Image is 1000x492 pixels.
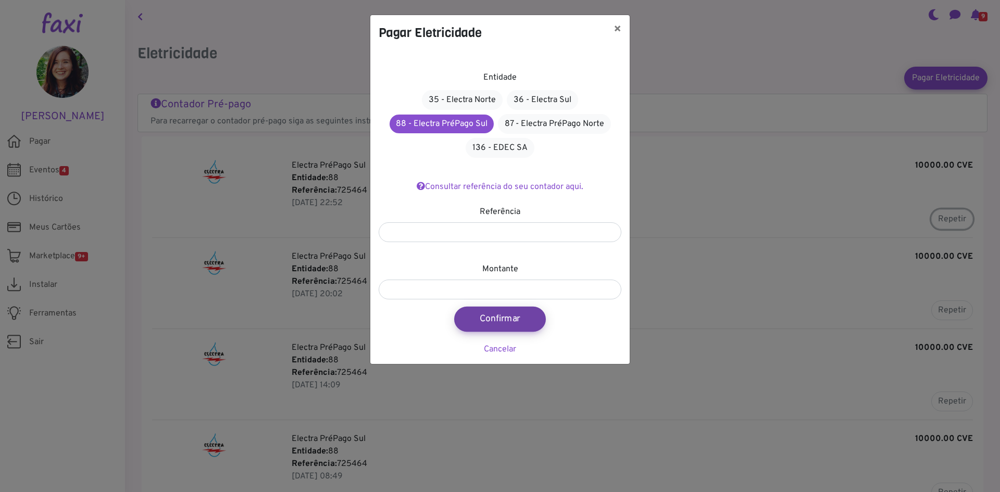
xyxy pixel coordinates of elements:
[484,344,516,355] a: Cancelar
[482,263,518,275] label: Montante
[498,114,611,134] a: 87 - Electra PréPago Norte
[605,15,630,44] button: ×
[480,206,520,218] label: Referência
[390,115,494,133] a: 88 - Electra PréPago Sul
[454,307,546,332] button: Confirmar
[417,182,583,192] a: Consultar referência do seu contador aqui.
[379,23,482,42] h4: Pagar Eletricidade
[422,90,503,110] a: 35 - Electra Norte
[483,71,517,84] label: Entidade
[507,90,578,110] a: 36 - Electra Sul
[466,138,534,158] a: 136 - EDEC SA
